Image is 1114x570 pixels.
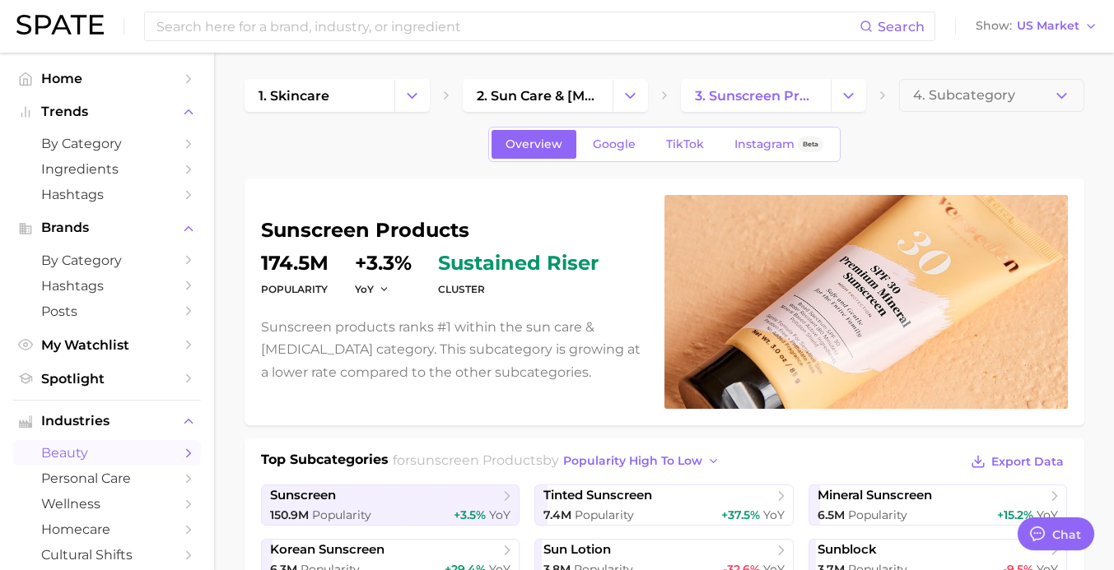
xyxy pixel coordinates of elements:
[41,71,173,86] span: Home
[1017,21,1079,30] span: US Market
[261,450,389,475] h1: Top Subcategories
[259,88,329,104] span: 1. skincare
[477,88,599,104] span: 2. sun care & [MEDICAL_DATA]
[997,507,1033,522] span: +15.2%
[261,484,520,526] a: sunscreen150.9m Popularity+3.5% YoY
[666,137,704,151] span: TikTok
[261,253,329,273] dd: 174.5m
[155,12,860,40] input: Search here for a brand, industry, or ingredient
[720,130,837,159] a: InstagramBeta
[818,507,845,522] span: 6.5m
[534,484,794,526] a: tinted sunscreen7.4m Popularity+37.5% YoY
[543,507,571,522] span: 7.4m
[41,278,173,294] span: Hashtags
[393,452,725,468] span: for by
[489,507,510,522] span: YoY
[13,409,201,433] button: Industries
[41,496,173,512] span: wellness
[13,156,201,182] a: Ingredients
[41,337,173,353] span: My Watchlist
[41,253,173,268] span: by Category
[831,79,866,112] button: Change Category
[579,130,650,159] a: Google
[355,282,374,296] span: YoY
[13,491,201,517] a: wellness
[913,88,1015,103] span: 4. Subcategory
[270,507,309,522] span: 150.9m
[848,507,907,522] span: Popularity
[41,547,173,563] span: cultural shifts
[652,130,718,159] a: TikTok
[13,332,201,358] a: My Watchlist
[13,248,201,273] a: by Category
[763,507,785,522] span: YoY
[593,137,636,151] span: Google
[818,488,932,503] span: mineral sunscreen
[734,137,795,151] span: Instagram
[454,507,486,522] span: +3.5%
[261,280,329,299] dt: Popularity
[543,488,652,503] span: tinted sunscreen
[355,253,412,273] dd: +3.3%
[13,215,201,240] button: Brands
[16,15,104,35] img: SPATE
[13,542,201,568] a: cultural shifts
[991,455,1064,469] span: Export Data
[976,21,1012,30] span: Show
[13,517,201,542] a: homecare
[41,470,173,486] span: personal care
[245,79,394,112] a: 1. skincare
[261,220,645,240] h1: sunscreen products
[878,19,925,35] span: Search
[355,282,390,296] button: YoY
[13,299,201,324] a: Posts
[575,507,634,522] span: Popularity
[721,507,760,522] span: +37.5%
[1037,507,1058,522] span: YoY
[506,137,562,151] span: Overview
[394,79,430,112] button: Change Category
[41,445,173,461] span: beauty
[41,304,173,319] span: Posts
[463,79,613,112] a: 2. sun care & [MEDICAL_DATA]
[967,450,1067,473] button: Export Data
[818,542,877,558] span: sunblock
[41,220,173,235] span: Brands
[681,79,831,112] a: 3. sunscreen products
[13,440,201,466] a: beauty
[543,542,611,558] span: sun lotion
[559,450,725,472] button: popularity high to low
[41,521,173,537] span: homecare
[261,316,645,383] p: Sunscreen products ranks #1 within the sun care & [MEDICAL_DATA] category. This subcategory is gr...
[438,253,599,273] span: sustained riser
[13,100,201,124] button: Trends
[270,542,385,558] span: korean sunscreen
[13,66,201,91] a: Home
[41,136,173,151] span: by Category
[972,16,1102,37] button: ShowUS Market
[613,79,648,112] button: Change Category
[41,161,173,177] span: Ingredients
[41,104,173,119] span: Trends
[492,130,576,159] a: Overview
[803,137,818,151] span: Beta
[13,182,201,207] a: Hashtags
[13,466,201,491] a: personal care
[270,488,336,503] span: sunscreen
[563,454,702,468] span: popularity high to low
[809,484,1068,526] a: mineral sunscreen6.5m Popularity+15.2% YoY
[13,366,201,392] a: Spotlight
[438,280,599,299] dt: cluster
[13,131,201,156] a: by Category
[899,79,1084,112] button: 4. Subcategory
[410,452,543,468] span: sunscreen products
[695,88,817,104] span: 3. sunscreen products
[41,371,173,387] span: Spotlight
[13,273,201,299] a: Hashtags
[41,187,173,202] span: Hashtags
[41,414,173,429] span: Industries
[312,507,371,522] span: Popularity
